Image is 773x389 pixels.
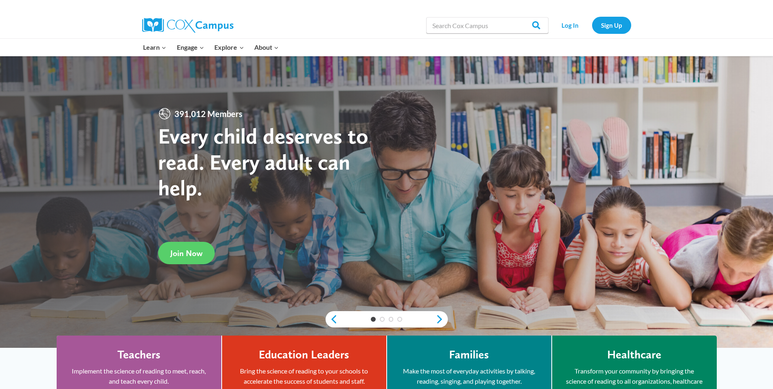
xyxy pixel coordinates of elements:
[142,18,233,33] img: Cox Campus
[397,317,402,322] a: 4
[170,248,203,258] span: Join Now
[138,39,284,56] nav: Primary Navigation
[69,366,209,387] p: Implement the science of reading to meet, reach, and teach every child.
[426,17,548,33] input: Search Cox Campus
[143,42,166,53] span: Learn
[254,42,279,53] span: About
[177,42,204,53] span: Engage
[171,107,246,120] span: 391,012 Members
[214,42,244,53] span: Explore
[380,317,385,322] a: 2
[553,17,588,33] a: Log In
[259,348,349,362] h4: Education Leaders
[592,17,631,33] a: Sign Up
[449,348,489,362] h4: Families
[436,314,448,324] a: next
[553,17,631,33] nav: Secondary Navigation
[399,366,539,387] p: Make the most of everyday activities by talking, reading, singing, and playing together.
[326,311,448,327] div: content slider buttons
[234,366,374,387] p: Bring the science of reading to your schools to accelerate the success of students and staff.
[158,242,215,264] a: Join Now
[326,314,338,324] a: previous
[158,123,368,201] strong: Every child deserves to read. Every adult can help.
[389,317,394,322] a: 3
[371,317,376,322] a: 1
[607,348,661,362] h4: Healthcare
[117,348,161,362] h4: Teachers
